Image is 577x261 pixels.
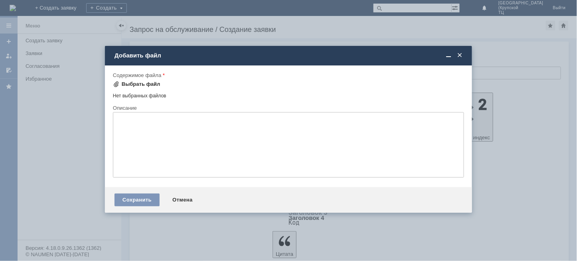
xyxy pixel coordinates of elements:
[113,73,462,78] div: Содержимое файла
[113,105,462,111] div: Описание
[113,90,464,99] div: Нет выбранных файлов
[3,3,117,16] div: добрый день прошу удалить отложенные чеки
[456,52,464,59] span: Закрыть
[122,81,160,87] div: Выбрать файл
[445,52,453,59] span: Свернуть (Ctrl + M)
[115,52,464,59] div: Добавить файл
